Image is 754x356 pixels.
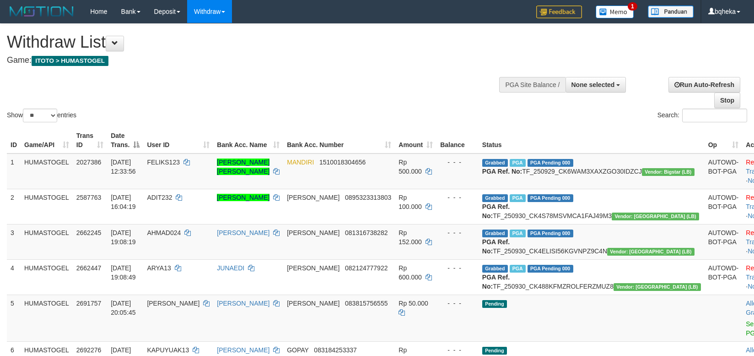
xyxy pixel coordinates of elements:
[76,194,102,201] span: 2587763
[73,127,107,153] th: Trans ID: activate to sort column ascending
[482,168,522,175] b: PGA Ref. No:
[482,238,510,255] b: PGA Ref. No:
[319,159,366,166] span: Copy 1510018304656 to clipboard
[479,127,705,153] th: Status
[217,346,269,354] a: [PERSON_NAME]
[287,300,339,307] span: [PERSON_NAME]
[7,56,494,65] h4: Game:
[440,228,475,237] div: - - -
[607,248,695,256] span: Vendor URL: https://dashboard.q2checkout.com/secure
[705,153,743,189] td: AUTOWD-BOT-PGA
[345,194,391,201] span: Copy 0895323313803 to clipboard
[217,300,269,307] a: [PERSON_NAME]
[7,109,76,122] label: Show entries
[714,93,740,108] a: Stop
[283,127,395,153] th: Bank Acc. Number: activate to sort column ascending
[528,230,573,237] span: PGA Pending
[345,264,388,272] span: Copy 082124777922 to clipboard
[705,259,743,295] td: AUTOWD-BOT-PGA
[565,77,626,93] button: None selected
[399,300,428,307] span: Rp 50.000
[7,127,21,153] th: ID
[479,259,705,295] td: TF_250930_CK488KFMZROLFERZMUZ8
[21,259,73,295] td: HUMASTOGEL
[705,189,743,224] td: AUTOWD-BOT-PGA
[657,109,747,122] label: Search:
[440,193,475,202] div: - - -
[147,346,189,354] span: KAPUYUAK13
[682,109,747,122] input: Search:
[571,81,615,88] span: None selected
[536,5,582,18] img: Feedback.jpg
[147,300,199,307] span: [PERSON_NAME]
[399,194,422,210] span: Rp 100.000
[642,168,695,176] span: Vendor URL: https://dashboard.q2checkout.com/secure
[147,229,181,236] span: AHMAD024
[23,109,57,122] select: Showentries
[21,189,73,224] td: HUMASTOGEL
[510,194,526,202] span: Marked by bqhmonica
[596,5,634,18] img: Button%20Memo.svg
[510,230,526,237] span: Marked by bqhmonica
[612,213,699,220] span: Vendor URL: https://dashboard.q2checkout.com/secure
[482,347,507,355] span: Pending
[482,203,510,219] b: PGA Ref. No:
[111,300,136,316] span: [DATE] 20:05:45
[528,159,573,167] span: PGA Pending
[668,77,740,93] a: Run Auto-Refresh
[628,2,637,11] span: 1
[7,189,21,224] td: 2
[7,259,21,295] td: 4
[217,194,269,201] a: [PERSON_NAME]
[287,346,308,354] span: GOPAY
[287,159,314,166] span: MANDIRI
[111,194,136,210] span: [DATE] 16:04:19
[143,127,213,153] th: User ID: activate to sort column ascending
[440,299,475,308] div: - - -
[345,300,388,307] span: Copy 083815756555 to clipboard
[482,159,508,167] span: Grabbed
[21,224,73,259] td: HUMASTOGEL
[32,56,108,66] span: ITOTO > HUMASTOGEL
[7,153,21,189] td: 1
[287,264,339,272] span: [PERSON_NAME]
[482,230,508,237] span: Grabbed
[399,159,422,175] span: Rp 500.000
[7,5,76,18] img: MOTION_logo.png
[482,194,508,202] span: Grabbed
[345,229,388,236] span: Copy 081316738282 to clipboard
[479,153,705,189] td: TF_250929_CK6WAM3XAXZGO30IDZCJ
[7,224,21,259] td: 3
[76,159,102,166] span: 2027386
[314,346,356,354] span: Copy 083184253337 to clipboard
[528,194,573,202] span: PGA Pending
[287,194,339,201] span: [PERSON_NAME]
[76,229,102,236] span: 2662245
[648,5,694,18] img: panduan.png
[7,295,21,341] td: 5
[21,127,73,153] th: Game/API: activate to sort column ascending
[482,274,510,290] b: PGA Ref. No:
[217,159,269,175] a: [PERSON_NAME] [PERSON_NAME]
[111,264,136,281] span: [DATE] 19:08:49
[440,263,475,273] div: - - -
[217,264,244,272] a: JUNAEDI
[436,127,479,153] th: Balance
[510,159,526,167] span: Marked by bqhpaujal
[111,229,136,246] span: [DATE] 19:08:19
[21,153,73,189] td: HUMASTOGEL
[287,229,339,236] span: [PERSON_NAME]
[147,194,172,201] span: ADIT232
[440,158,475,167] div: - - -
[705,224,743,259] td: AUTOWD-BOT-PGA
[213,127,283,153] th: Bank Acc. Name: activate to sort column ascending
[528,265,573,273] span: PGA Pending
[705,127,743,153] th: Op: activate to sort column ascending
[395,127,436,153] th: Amount: activate to sort column ascending
[76,300,102,307] span: 2691757
[399,229,422,246] span: Rp 152.000
[111,159,136,175] span: [DATE] 12:33:56
[440,345,475,355] div: - - -
[76,264,102,272] span: 2662447
[7,33,494,51] h1: Withdraw List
